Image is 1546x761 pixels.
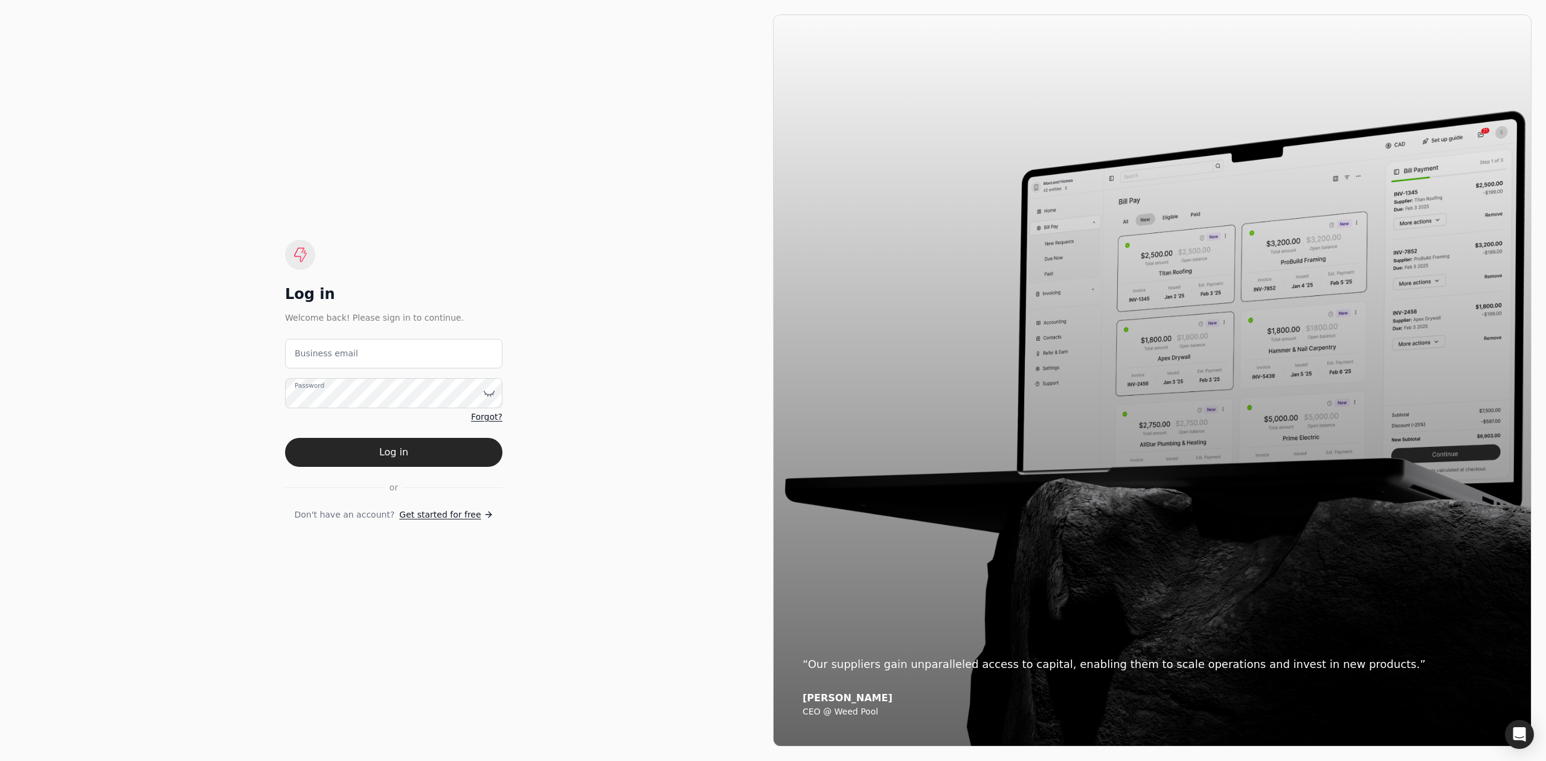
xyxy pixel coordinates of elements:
[1505,720,1534,749] div: Open Intercom Messenger
[471,411,502,423] a: Forgot?
[803,707,1502,718] div: CEO @ Weed Pool
[399,509,481,521] span: Get started for free
[399,509,493,521] a: Get started for free
[390,481,398,494] span: or
[803,692,1502,704] div: [PERSON_NAME]
[285,311,502,324] div: Welcome back! Please sign in to continue.
[803,656,1502,673] div: “Our suppliers gain unparalleled access to capital, enabling them to scale operations and invest ...
[295,381,324,391] label: Password
[285,438,502,467] button: Log in
[295,347,358,360] label: Business email
[294,509,394,521] span: Don't have an account?
[285,284,502,304] div: Log in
